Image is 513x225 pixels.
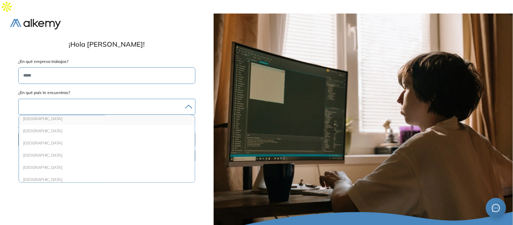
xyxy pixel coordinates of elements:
[492,204,500,212] span: message
[22,115,192,122] li: [GEOGRAPHIC_DATA]
[22,140,192,147] li: [GEOGRAPHIC_DATA]
[18,59,195,65] label: ¿En qué empresa trabajas?
[18,90,70,95] span: ¿En qué país te encuentras?
[22,176,192,183] li: [GEOGRAPHIC_DATA]
[10,40,204,48] h1: ¡Hola [PERSON_NAME]!
[22,152,192,159] li: [GEOGRAPHIC_DATA]
[18,123,195,129] label: ¿Cuál es tu rol? (Opcional)
[22,164,192,171] li: [GEOGRAPHIC_DATA]
[22,128,192,134] li: [GEOGRAPHIC_DATA]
